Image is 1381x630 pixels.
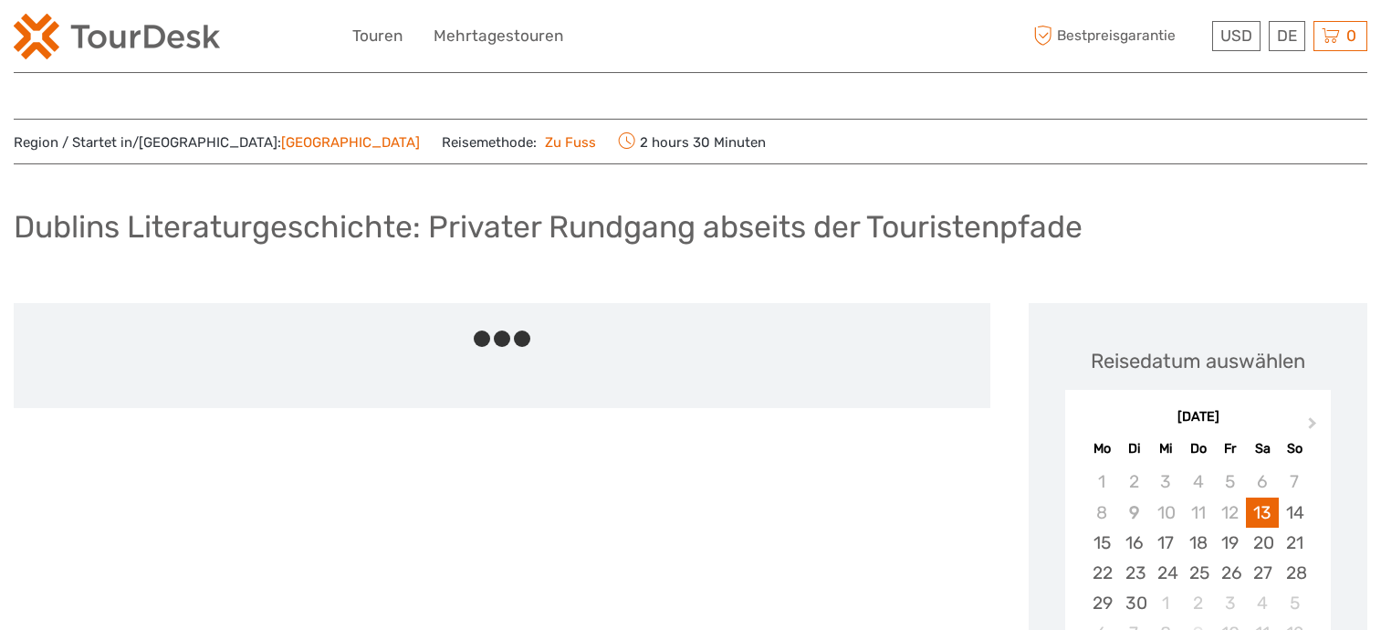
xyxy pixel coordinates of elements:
div: Not available Montag, 8. September 2025 [1085,498,1117,528]
div: Not available Montag, 1. September 2025 [1085,467,1117,497]
div: Choose Dienstag, 16. September 2025 [1118,528,1150,558]
div: Mo [1085,436,1117,461]
div: Choose Samstag, 20. September 2025 [1246,528,1278,558]
div: Not available Dienstag, 2. September 2025 [1118,467,1150,497]
img: 2254-3441b4b5-4e5f-4d00-b396-31f1d84a6ebf_logo_small.png [14,14,220,59]
div: Mi [1150,436,1182,461]
div: So [1279,436,1311,461]
div: Choose Dienstag, 23. September 2025 [1118,558,1150,588]
div: Choose Freitag, 3. Oktober 2025 [1214,588,1246,618]
div: Not available Mittwoch, 3. September 2025 [1150,467,1182,497]
a: [GEOGRAPHIC_DATA] [281,134,420,151]
div: Not available Freitag, 5. September 2025 [1214,467,1246,497]
button: Next Month [1300,413,1329,442]
div: Choose Donnerstag, 25. September 2025 [1182,558,1214,588]
a: Mehrtagestouren [434,23,563,49]
div: Choose Mittwoch, 17. September 2025 [1150,528,1182,558]
span: 0 [1344,26,1359,45]
div: Sa [1246,436,1278,461]
div: Do [1182,436,1214,461]
div: Not available Freitag, 12. September 2025 [1214,498,1246,528]
div: Choose Montag, 22. September 2025 [1085,558,1117,588]
div: Choose Donnerstag, 18. September 2025 [1182,528,1214,558]
div: Choose Mittwoch, 1. Oktober 2025 [1150,588,1182,618]
div: Choose Dienstag, 30. September 2025 [1118,588,1150,618]
div: Fr [1214,436,1246,461]
span: 2 hours 30 Minuten [618,129,766,154]
span: Region / Startet in/[GEOGRAPHIC_DATA]: [14,133,420,152]
div: DE [1269,21,1305,51]
span: Bestpreisgarantie [1029,21,1208,51]
div: [DATE] [1065,408,1331,427]
div: Choose Sonntag, 14. September 2025 [1279,498,1311,528]
div: Choose Sonntag, 28. September 2025 [1279,558,1311,588]
div: Reisedatum auswählen [1091,347,1305,375]
div: Not available Dienstag, 9. September 2025 [1118,498,1150,528]
span: Reisemethode: [442,129,596,154]
div: Not available Samstag, 6. September 2025 [1246,467,1278,497]
div: Choose Sonntag, 5. Oktober 2025 [1279,588,1311,618]
div: Choose Freitag, 26. September 2025 [1214,558,1246,588]
a: Zu Fuss [537,134,596,151]
div: Not available Sonntag, 7. September 2025 [1279,467,1311,497]
div: Choose Montag, 15. September 2025 [1085,528,1117,558]
div: Choose Samstag, 27. September 2025 [1246,558,1278,588]
div: Not available Donnerstag, 4. September 2025 [1182,467,1214,497]
h1: Dublins Literaturgeschichte: Privater Rundgang abseits der Touristenpfade [14,208,1083,246]
div: Choose Samstag, 4. Oktober 2025 [1246,588,1278,618]
div: Not available Mittwoch, 10. September 2025 [1150,498,1182,528]
a: Touren [352,23,403,49]
div: Not available Donnerstag, 11. September 2025 [1182,498,1214,528]
div: Choose Freitag, 19. September 2025 [1214,528,1246,558]
div: Choose Mittwoch, 24. September 2025 [1150,558,1182,588]
div: Choose Donnerstag, 2. Oktober 2025 [1182,588,1214,618]
div: Di [1118,436,1150,461]
div: Choose Montag, 29. September 2025 [1085,588,1117,618]
div: Choose Samstag, 13. September 2025 [1246,498,1278,528]
div: Choose Sonntag, 21. September 2025 [1279,528,1311,558]
span: USD [1220,26,1252,45]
